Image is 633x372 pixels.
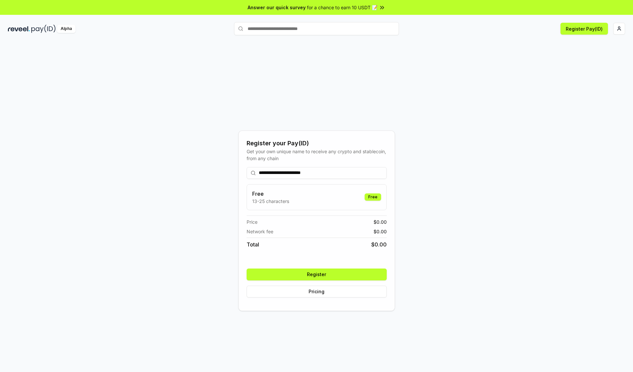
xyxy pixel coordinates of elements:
[31,25,56,33] img: pay_id
[365,193,381,201] div: Free
[247,269,387,280] button: Register
[247,286,387,298] button: Pricing
[371,241,387,248] span: $ 0.00
[252,190,289,198] h3: Free
[247,139,387,148] div: Register your Pay(ID)
[247,241,259,248] span: Total
[247,148,387,162] div: Get your own unique name to receive any crypto and stablecoin, from any chain
[252,198,289,205] p: 13-25 characters
[560,23,608,35] button: Register Pay(ID)
[307,4,377,11] span: for a chance to earn 10 USDT 📝
[374,228,387,235] span: $ 0.00
[248,4,306,11] span: Answer our quick survey
[57,25,75,33] div: Alpha
[8,25,30,33] img: reveel_dark
[374,218,387,225] span: $ 0.00
[247,228,273,235] span: Network fee
[247,218,257,225] span: Price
